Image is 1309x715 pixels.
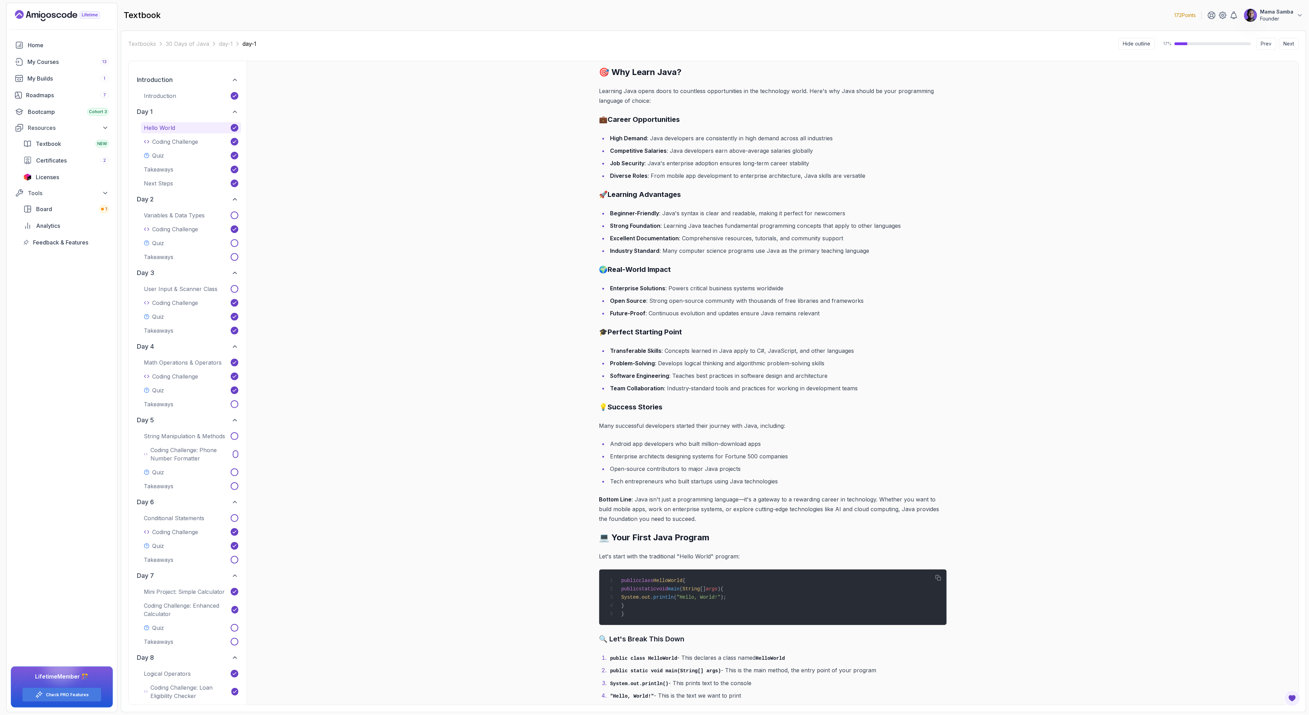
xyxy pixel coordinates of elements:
[608,403,663,411] strong: Success Stories
[608,146,947,156] li: : Java developers earn above-average salaries globally
[141,636,241,647] button: Takeaways
[608,383,947,393] li: : Industry-standard tools and practices for working in development teams
[137,415,154,425] h2: day 5
[683,586,700,592] span: String
[674,595,677,600] span: (
[144,670,191,678] p: Logical Operators
[137,342,154,351] h2: day 4
[144,482,173,490] p: Takeaways
[608,653,947,663] li: - This declares a class named
[144,211,205,219] p: Variables & Data Types
[608,190,681,199] strong: Learning Advantages
[639,586,656,592] span: static
[141,238,241,249] button: Quiz
[608,221,947,231] li: : Learning Java teaches fundamental programming concepts that apply to other languages
[706,586,718,592] span: args
[144,285,217,293] p: User Input & Scanner Class
[36,156,67,165] span: Certificates
[621,603,624,608] span: }
[28,189,109,197] div: Tools
[141,283,241,294] button: User Input & Scanner Class
[656,586,668,592] span: void
[97,141,107,147] span: NEW
[610,210,659,217] strong: Beginner-Friendly
[610,147,667,154] strong: Competitive Salaries
[141,554,241,565] button: Takeaways
[152,624,164,632] p: Quiz
[756,656,785,661] code: HelloWorld
[137,268,154,278] h2: day 3
[11,187,113,199] button: Tools
[19,219,113,233] a: analytics
[141,540,241,551] button: Quiz
[152,386,164,394] p: Quiz
[134,104,241,119] button: day 1
[141,513,241,524] button: Conditional Statements
[141,431,241,442] button: String Manipulation & Methods
[141,178,241,189] button: Next Steps
[36,140,61,148] span: Textbook
[144,253,173,261] p: Takeaways
[134,494,241,510] button: day 6
[1260,8,1294,15] p: Mama Samba
[608,233,947,243] li: : Comprehensive resources, tutorials, and community support
[651,595,653,600] span: .
[144,601,229,618] p: Coding Challenge: Enhanced Calculator
[608,476,947,486] li: Tech entrepreneurs who built startups using Java technologies
[141,90,241,101] button: Introduction
[141,467,241,478] button: Quiz
[19,235,113,249] a: feedback
[599,401,947,413] h3: 💡
[11,55,113,69] a: courses
[27,58,109,66] div: My Courses
[610,172,648,179] strong: Diverse Roles
[28,108,109,116] div: Bootcamp
[141,600,241,620] button: Coding Challenge: Enhanced Calculator
[152,313,164,321] p: Quiz
[599,496,632,503] strong: Bottom Line
[1284,690,1301,707] button: Open Feedback Button
[621,595,639,600] span: System
[152,225,198,233] p: Coding Challenge
[610,160,645,167] strong: Job Security
[608,346,947,356] li: : Concepts learned in Java apply to C#, JavaScript, and other languages
[141,311,241,322] button: Quiz
[134,568,241,583] button: day 7
[599,67,947,78] h2: 🎯 Why Learn Java?
[26,91,109,99] div: Roadmaps
[19,170,113,184] a: licenses
[610,372,669,379] strong: Software Engineering
[89,109,107,115] span: Cohort 3
[610,310,646,317] strong: Future-Proof
[103,158,106,163] span: 2
[152,299,198,307] p: Coding Challenge
[242,40,256,48] span: day-1
[621,611,624,617] span: }
[152,528,198,536] p: Coding Challenge
[11,72,113,85] a: builds
[141,136,241,147] button: Coding Challenge
[141,371,241,382] button: Coding Challenge
[610,347,662,354] strong: Transferable Skills
[141,622,241,633] button: Quiz
[653,595,674,600] span: println
[1161,41,1172,47] span: 17 %
[141,224,241,235] button: Coding Challenge
[141,357,241,368] button: Math Operations & Operators
[141,251,241,263] button: Takeaways
[599,86,947,106] p: Learning Java opens doors to countless opportunities in the technology world. Here's why Java sho...
[608,451,947,461] li: Enterprise architects designing systems for Fortune 500 companies
[610,235,679,242] strong: Excellent Documentation
[141,210,241,221] button: Variables & Data Types
[608,208,947,218] li: : Java's syntax is clear and readable, making it perfect for newcomers
[11,122,113,134] button: Resources
[152,239,164,247] p: Quiz
[128,40,156,48] a: Textbooks
[610,681,669,687] code: System.out.println()
[144,638,173,646] p: Takeaways
[677,595,721,600] span: "Hello, World!"
[144,432,225,440] p: String Manipulation & Methods
[141,586,241,597] button: Mini Project: Simple Calculator
[608,308,947,318] li: : Continuous evolution and updates ensure Java remains relevant
[680,586,683,592] span: (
